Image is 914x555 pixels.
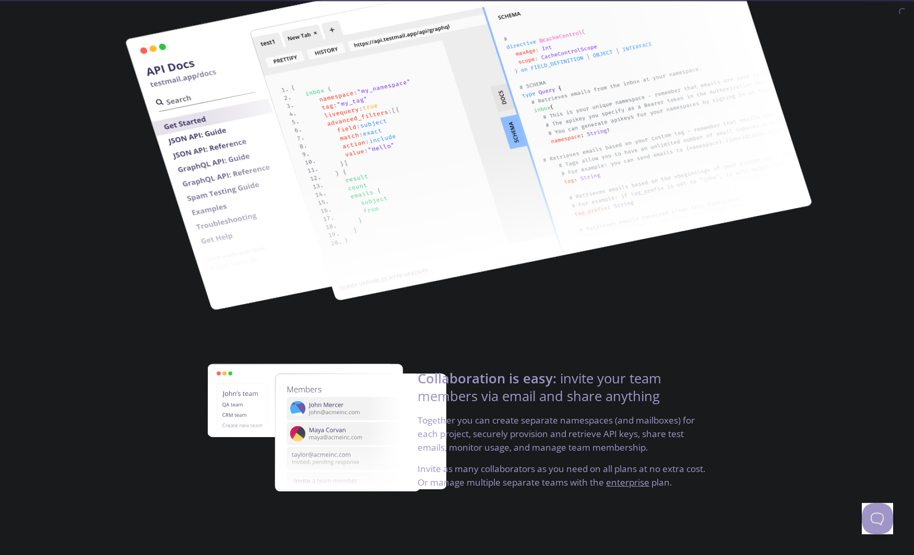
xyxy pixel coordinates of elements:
img: members-1 [207,335,446,521]
h4: invite your team members via email and share anything [418,370,708,414]
iframe: Help Scout Beacon - Open [862,503,893,534]
p: Invite as many collaborators as you need on all plans at no extra cost. Or manage multiple separa... [418,462,708,489]
strong: Collaboration is easy: [418,369,556,388]
p: Together you can create separate namespaces (and mailboxes) for each project, securely provision ... [418,414,708,462]
a: enterprise [606,476,649,488]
